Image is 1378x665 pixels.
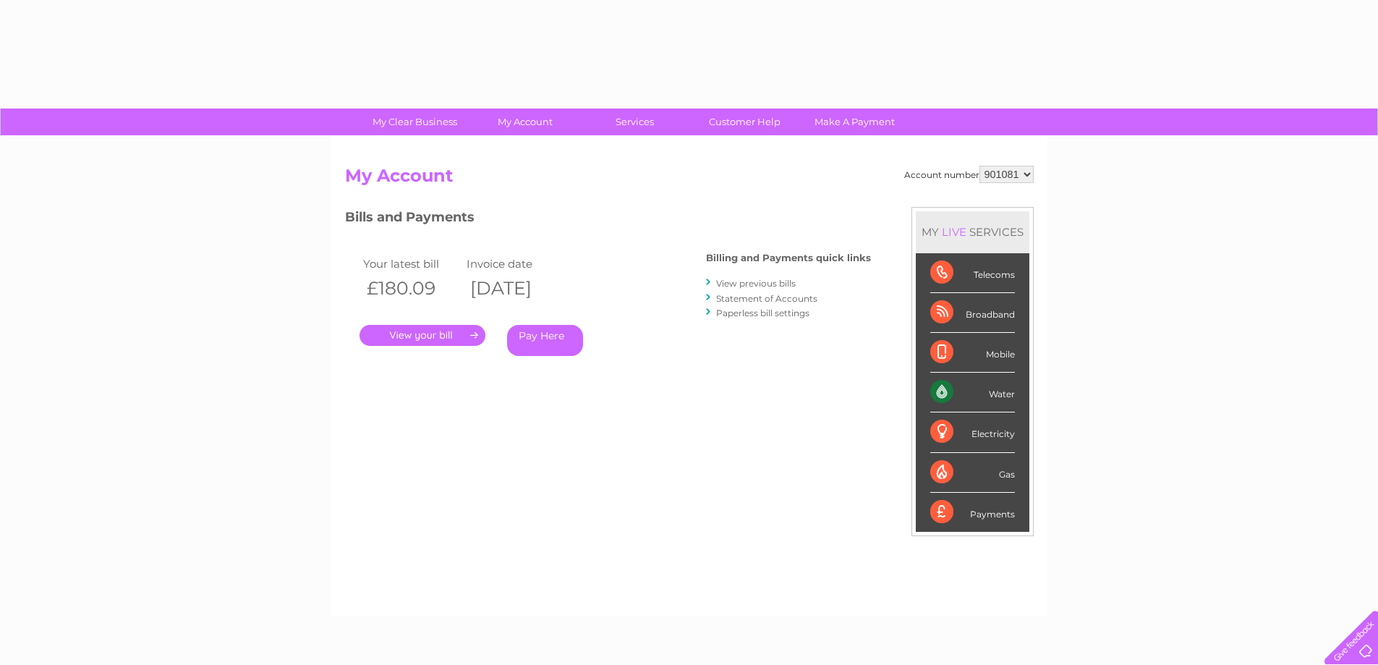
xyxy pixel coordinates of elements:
h2: My Account [345,166,1034,193]
div: Electricity [930,412,1015,452]
td: Invoice date [463,254,567,274]
div: Mobile [930,333,1015,373]
th: [DATE] [463,274,567,303]
div: Telecoms [930,253,1015,293]
div: Account number [904,166,1034,183]
div: Water [930,373,1015,412]
a: Customer Help [685,109,804,135]
a: Statement of Accounts [716,293,817,304]
div: MY SERVICES [916,211,1029,253]
h4: Billing and Payments quick links [706,253,871,263]
div: Payments [930,493,1015,532]
div: LIVE [939,225,969,239]
a: Services [575,109,694,135]
h3: Bills and Payments [345,207,871,232]
td: Your latest bill [360,254,464,274]
a: My Account [465,109,584,135]
a: View previous bills [716,278,796,289]
a: My Clear Business [355,109,475,135]
a: . [360,325,485,346]
div: Broadband [930,293,1015,333]
a: Make A Payment [795,109,914,135]
th: £180.09 [360,274,464,303]
a: Paperless bill settings [716,308,809,318]
div: Gas [930,453,1015,493]
a: Pay Here [507,325,583,356]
